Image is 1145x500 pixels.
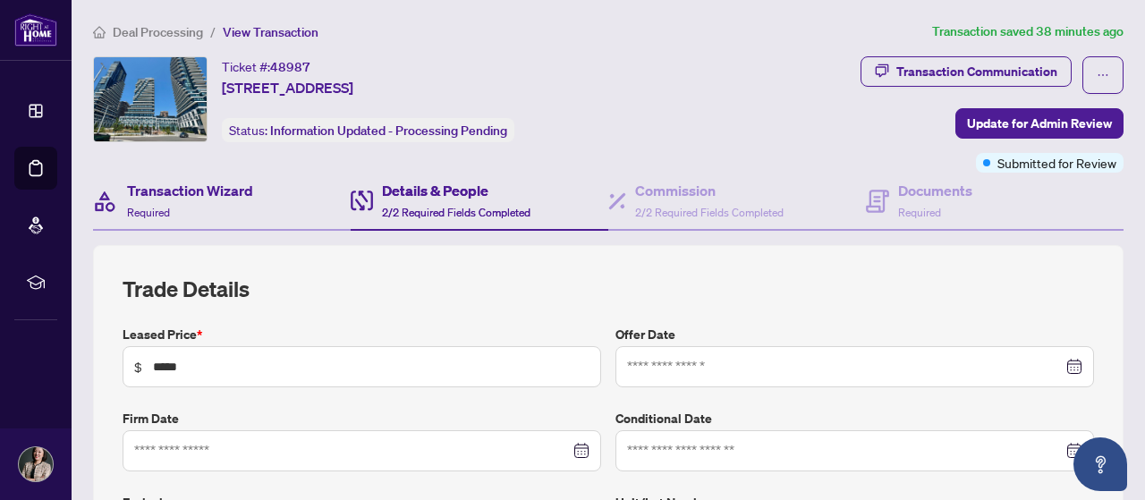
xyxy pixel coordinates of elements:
[615,409,1094,428] label: Conditional Date
[134,357,142,377] span: $
[635,180,784,201] h4: Commission
[123,275,1094,303] h2: Trade Details
[932,21,1124,42] article: Transaction saved 38 minutes ago
[127,180,253,201] h4: Transaction Wizard
[635,206,784,219] span: 2/2 Required Fields Completed
[210,21,216,42] li: /
[94,57,207,141] img: IMG-C12319756_1.jpg
[127,206,170,219] span: Required
[222,56,310,77] div: Ticket #:
[382,180,530,201] h4: Details & People
[123,409,601,428] label: Firm Date
[955,108,1124,139] button: Update for Admin Review
[270,123,507,139] span: Information Updated - Processing Pending
[861,56,1072,87] button: Transaction Communication
[113,24,203,40] span: Deal Processing
[270,59,310,75] span: 48987
[898,206,941,219] span: Required
[93,26,106,38] span: home
[967,109,1112,138] span: Update for Admin Review
[14,13,57,47] img: logo
[898,180,972,201] h4: Documents
[123,325,601,344] label: Leased Price
[1097,69,1109,81] span: ellipsis
[1073,437,1127,491] button: Open asap
[19,447,53,481] img: Profile Icon
[896,57,1057,86] div: Transaction Communication
[223,24,318,40] span: View Transaction
[382,206,530,219] span: 2/2 Required Fields Completed
[615,325,1094,344] label: Offer Date
[222,118,514,142] div: Status:
[997,153,1116,173] span: Submitted for Review
[222,77,353,98] span: [STREET_ADDRESS]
